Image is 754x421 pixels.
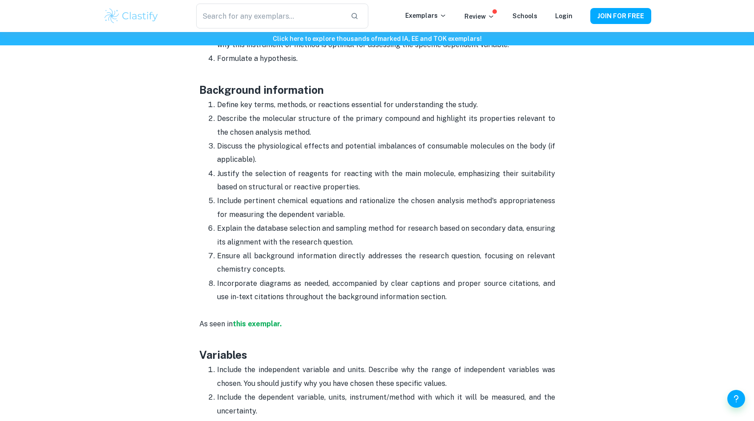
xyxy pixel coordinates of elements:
[217,277,555,304] p: Incorporate diagrams as needed, accompanied by clear captions and proper source citations, and us...
[590,8,651,24] button: JOIN FOR FREE
[217,222,555,249] p: Explain the database selection and sampling method for research based on secondary data, ensuring...
[233,320,283,328] a: this exemplar.
[217,194,555,221] p: Include pertinent chemical equations and rationalize the chosen analysis method's appropriateness...
[199,304,555,331] p: As seen in
[233,320,282,328] strong: this exemplar.
[217,363,555,390] p: Include the independent variable and units. Describe why the range of independent variables was c...
[464,12,495,21] p: Review
[199,331,555,363] h3: Variables
[405,11,447,20] p: Exemplars
[2,34,752,44] h6: Click here to explore thousands of marked IA, EE and TOK exemplars !
[103,7,160,25] img: Clastify logo
[217,52,555,65] p: Formulate a hypothesis.
[555,12,573,20] a: Login
[217,167,555,194] p: Justify the selection of reagents for reacting with the main molecule, emphasizing their suitabil...
[217,391,555,418] p: Include the dependent variable, units, instrument/method with which it will be measured, and the ...
[217,249,555,277] p: Ensure all background information directly addresses the research question, focusing on relevant ...
[217,140,555,167] p: Discuss the physiological effects and potential imbalances of consumable molecules on the body (i...
[512,12,537,20] a: Schools
[217,98,555,112] p: Define key terms, methods, or reactions essential for understanding the study.
[727,390,745,408] button: Help and Feedback
[196,4,343,28] input: Search for any exemplars...
[199,66,555,98] h3: Background information
[217,112,555,139] p: Describe the molecular structure of the primary compound and highlight its properties relevant to...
